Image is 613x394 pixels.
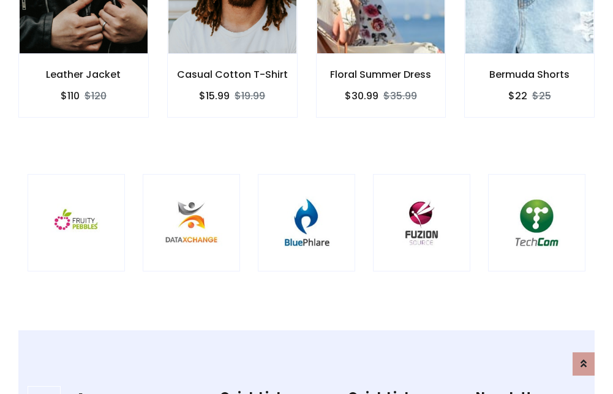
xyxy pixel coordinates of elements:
h6: Bermuda Shorts [465,69,594,80]
h6: Floral Summer Dress [317,69,446,80]
del: $19.99 [235,89,265,103]
h6: Leather Jacket [19,69,148,80]
h6: $22 [508,90,527,102]
del: $25 [532,89,551,103]
h6: $30.99 [345,90,378,102]
h6: $110 [61,90,80,102]
del: $120 [85,89,107,103]
del: $35.99 [383,89,417,103]
h6: Casual Cotton T-Shirt [168,69,297,80]
h6: $15.99 [199,90,230,102]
